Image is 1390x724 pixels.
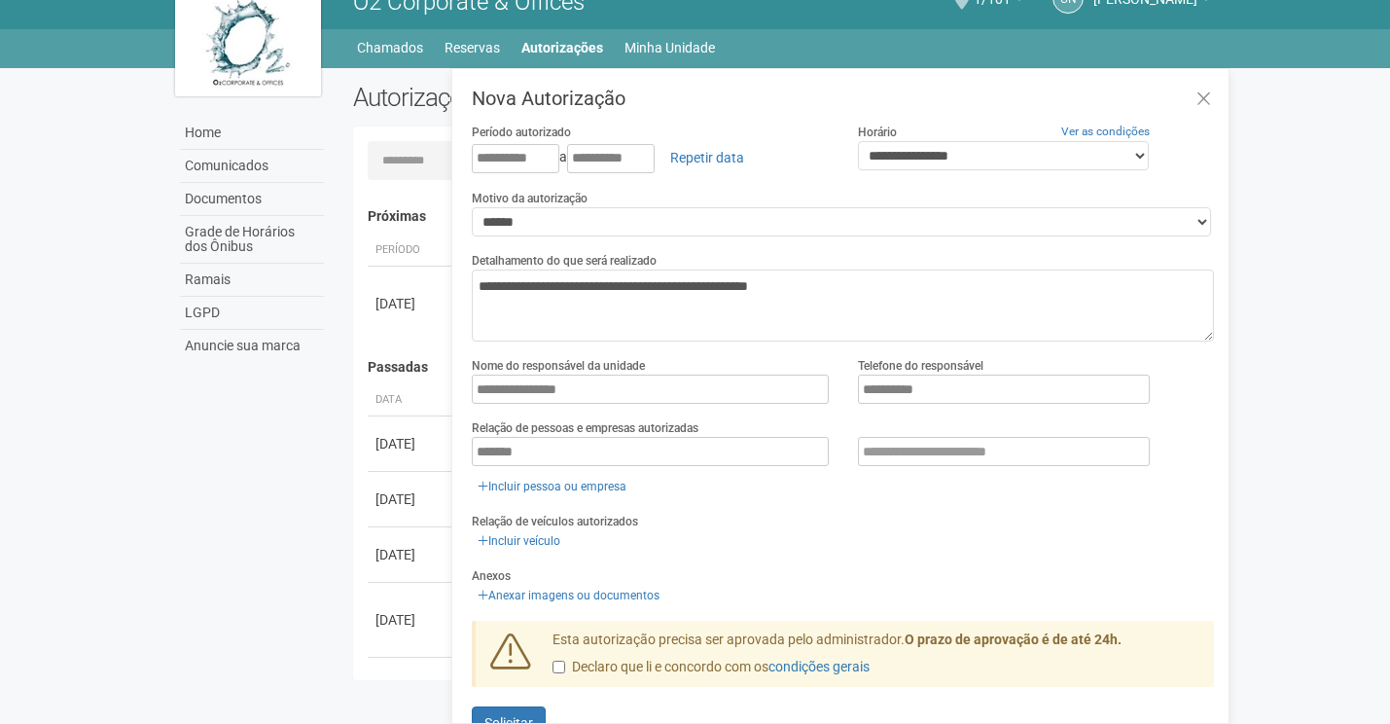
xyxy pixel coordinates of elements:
label: Relação de veículos autorizados [472,513,638,530]
a: Anexar imagens ou documentos [472,585,665,606]
th: Período [368,235,455,267]
a: Grade de Horários dos Ônibus [180,216,324,264]
a: Repetir data [658,141,757,174]
label: Período autorizado [472,124,571,141]
a: LGPD [180,297,324,330]
label: Horário [858,124,897,141]
label: Relação de pessoas e empresas autorizadas [472,419,698,437]
label: Motivo da autorização [472,190,588,207]
a: Documentos [180,183,324,216]
label: Telefone do responsável [858,357,983,375]
div: [DATE] [375,294,447,313]
a: Anuncie sua marca [180,330,324,362]
a: Comunicados [180,150,324,183]
div: a [472,141,829,174]
a: Home [180,117,324,150]
a: Reservas [445,34,500,61]
h4: Próximas [368,209,1201,224]
label: Anexos [472,567,511,585]
th: Data [368,384,455,416]
a: Autorizações [521,34,603,61]
a: Ver as condições [1061,125,1150,138]
a: Incluir veículo [472,530,566,552]
a: Ramais [180,264,324,297]
input: Declaro que li e concordo com oscondições gerais [552,661,565,673]
a: Incluir pessoa ou empresa [472,476,632,497]
div: [DATE] [375,489,447,509]
label: Detalhamento do que será realizado [472,252,657,270]
h2: Autorizações [353,83,769,112]
label: Declaro que li e concordo com os [552,658,870,677]
h3: Nova Autorização [472,89,1214,108]
div: [DATE] [375,545,447,564]
div: Esta autorização precisa ser aprovada pelo administrador. [538,631,1215,687]
label: Nome do responsável da unidade [472,357,645,375]
a: Minha Unidade [624,34,715,61]
a: condições gerais [768,659,870,674]
strong: O prazo de aprovação é de até 24h. [905,632,1122,647]
h4: Passadas [368,360,1201,375]
div: [DATE] [375,434,447,453]
a: Chamados [357,34,423,61]
div: [DATE] [375,610,447,630]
